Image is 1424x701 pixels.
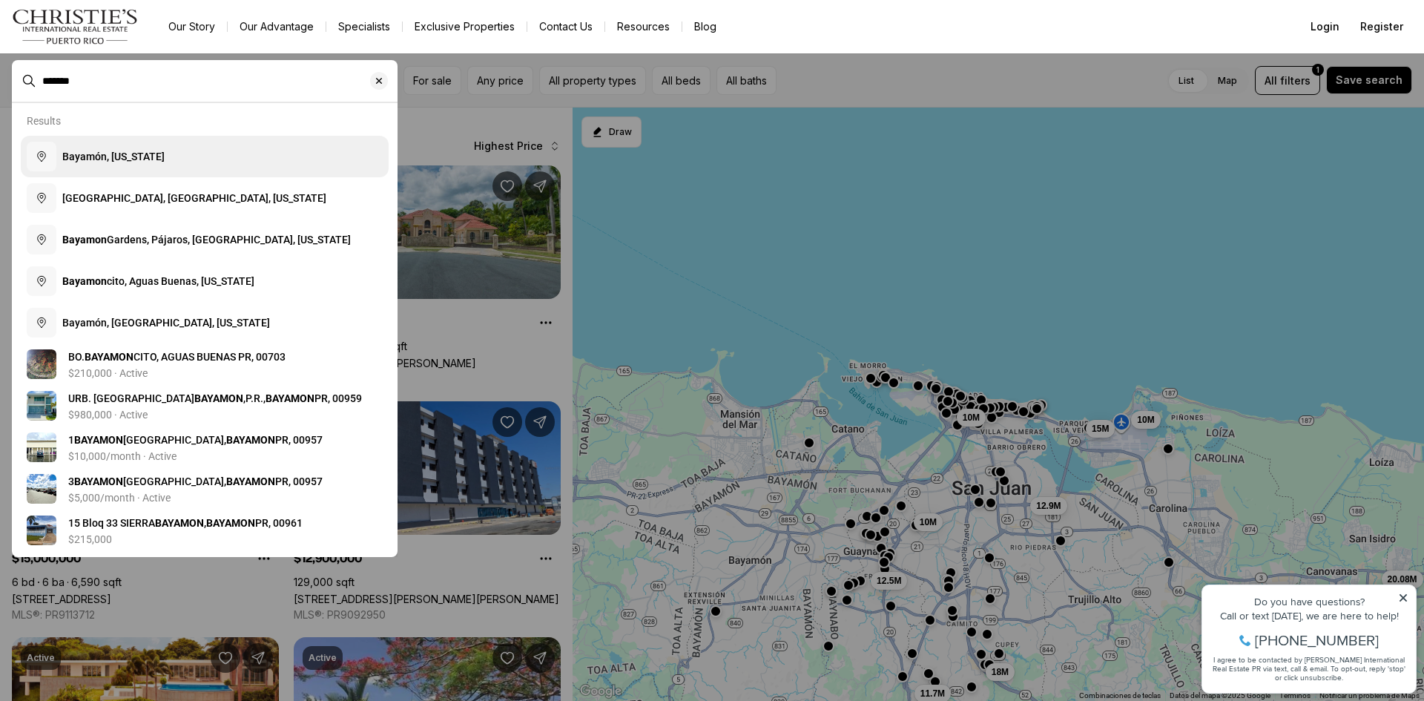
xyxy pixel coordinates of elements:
[682,16,728,37] a: Blog
[68,450,177,462] p: $10,000/month · Active
[21,468,389,510] a: View details: 3 BAYAMON GARDEN SHOPPING CENTER
[266,392,314,404] b: BAYAMON
[21,385,389,427] a: View details: URB. RIVIERA VILLAGE BAYAMON,P.R.
[403,16,527,37] a: Exclusive Properties
[16,47,214,58] div: Call or text [DATE], we are here to help!
[194,392,243,404] b: BAYAMON
[16,33,214,44] div: Do you have questions?
[61,70,185,85] span: [PHONE_NUMBER]
[1311,21,1339,33] span: Login
[62,275,107,287] b: Bayamon
[370,61,397,101] button: Clear search input
[21,302,389,343] button: Bayamón, [GEOGRAPHIC_DATA], [US_STATE]
[1351,12,1412,42] button: Register
[21,219,389,260] button: BayamonGardens, Pájaros, [GEOGRAPHIC_DATA], [US_STATE]
[19,91,211,119] span: I agree to be contacted by [PERSON_NAME] International Real Estate PR via text, call & email. To ...
[226,475,275,487] b: BAYAMON
[62,234,351,246] span: Gardens, Pájaros, [GEOGRAPHIC_DATA], [US_STATE]
[12,9,139,45] img: logo
[62,234,107,246] b: Bayamon
[206,517,255,529] b: BAYAMON
[68,367,148,379] p: $210,000 · Active
[21,510,389,551] a: View details: 15 Bloq 33 SIERRA BAYAMON
[21,136,389,177] button: Bayamón, [US_STATE]
[1302,12,1348,42] button: Login
[21,260,389,302] button: Bayamoncito, Aguas Buenas, [US_STATE]
[226,434,275,446] b: BAYAMON
[68,475,323,487] span: 3 [GEOGRAPHIC_DATA], PR, 00957
[21,427,389,468] a: View details: 1 BAYAMON GARDEN SHOPPING CENTER
[326,16,402,37] a: Specialists
[68,351,286,363] span: BO. CITO, AGUAS BUENAS PR, 00703
[68,392,362,404] span: URB. [GEOGRAPHIC_DATA] ,P.R., PR, 00959
[228,16,326,37] a: Our Advantage
[74,475,123,487] b: BAYAMON
[68,409,148,421] p: $980,000 · Active
[68,492,171,504] p: $5,000/month · Active
[74,434,123,446] b: BAYAMON
[68,434,323,446] span: 1 [GEOGRAPHIC_DATA], PR, 00957
[27,115,61,127] p: Results
[21,343,389,385] a: View details: BO. BAYAMONCITO
[605,16,682,37] a: Resources
[156,16,227,37] a: Our Story
[62,275,254,287] span: cito, Aguas Buenas, [US_STATE]
[155,517,204,529] b: BAYAMON
[527,16,604,37] button: Contact Us
[62,317,270,329] span: Bayamón, [GEOGRAPHIC_DATA], [US_STATE]
[85,351,133,363] b: BAYAMON
[62,192,326,204] span: [GEOGRAPHIC_DATA], [GEOGRAPHIC_DATA], [US_STATE]
[62,151,165,162] span: Bayamón, [US_STATE]
[1360,21,1403,33] span: Register
[68,517,303,529] span: 15 Bloq 33 SIERRA , PR, 00961
[21,177,389,219] button: [GEOGRAPHIC_DATA], [GEOGRAPHIC_DATA], [US_STATE]
[68,533,112,545] p: $215,000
